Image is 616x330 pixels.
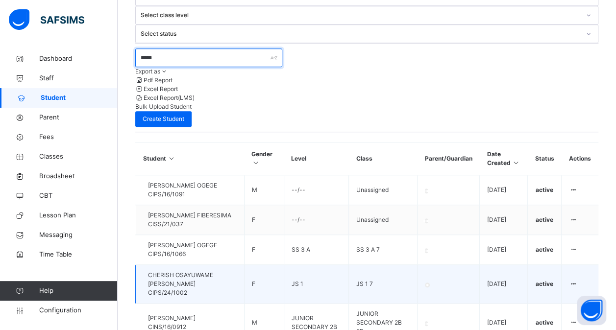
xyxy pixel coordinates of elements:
li: dropdown-list-item-null-0 [135,76,598,85]
td: [DATE] [480,205,528,235]
span: Create Student [143,115,184,123]
span: Help [39,286,117,296]
span: Configuration [39,306,117,315]
span: Fees [39,132,118,142]
li: dropdown-list-item-null-1 [135,85,598,94]
th: Date Created [480,142,528,175]
span: Staff [39,73,118,83]
div: Select status [141,29,580,38]
td: --/-- [284,175,349,205]
th: Student [136,142,245,175]
span: Student [41,93,118,103]
span: active [535,280,553,287]
span: active [535,246,553,253]
img: safsims [9,9,84,30]
button: Open asap [577,296,606,325]
td: SS 3 A 7 [349,235,418,265]
td: Unassigned [349,175,418,205]
span: Classes [39,152,118,162]
span: active [535,216,553,223]
td: SS 3 A [284,235,349,265]
span: [PERSON_NAME] OGEGE [148,181,217,190]
span: CIPS/24/1002 [148,289,187,296]
span: CISS/21/037 [148,220,183,228]
th: Parent/Guardian [418,142,480,175]
th: Gender [244,142,284,175]
th: Class [349,142,418,175]
td: Unassigned [349,205,418,235]
td: [DATE] [480,175,528,205]
span: [PERSON_NAME] OGEGE [148,241,217,250]
span: Export as [135,68,160,75]
td: [DATE] [480,235,528,265]
span: Dashboard [39,54,118,64]
td: F [244,235,284,265]
span: [PERSON_NAME] [148,314,196,323]
span: CIPS/16/1091 [148,190,185,198]
td: M [244,175,284,205]
th: Status [528,142,562,175]
span: Messaging [39,230,118,240]
span: Time Table [39,250,118,259]
li: dropdown-list-item-null-2 [135,94,598,102]
span: Bulk Upload Student [135,103,192,110]
span: Broadsheet [39,171,118,181]
td: JS 1 [284,265,349,304]
span: active [535,186,553,193]
span: CIPS/16/1066 [148,250,186,258]
span: Lesson Plan [39,211,118,220]
th: Actions [562,142,598,175]
span: [PERSON_NAME] FIBERESIMA [148,211,231,220]
span: active [535,319,553,326]
td: JS 1 7 [349,265,418,304]
td: F [244,205,284,235]
td: --/-- [284,205,349,235]
i: Sort in Ascending Order [168,155,176,162]
td: F [244,265,284,304]
span: Parent [39,113,118,122]
span: CBT [39,191,118,201]
th: Level [284,142,349,175]
i: Sort in Ascending Order [251,159,260,166]
span: CHERISH OSAYUWAME [PERSON_NAME] [148,271,237,288]
i: Sort in Ascending Order [512,159,520,166]
td: [DATE] [480,265,528,304]
div: Select class level [141,11,580,20]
